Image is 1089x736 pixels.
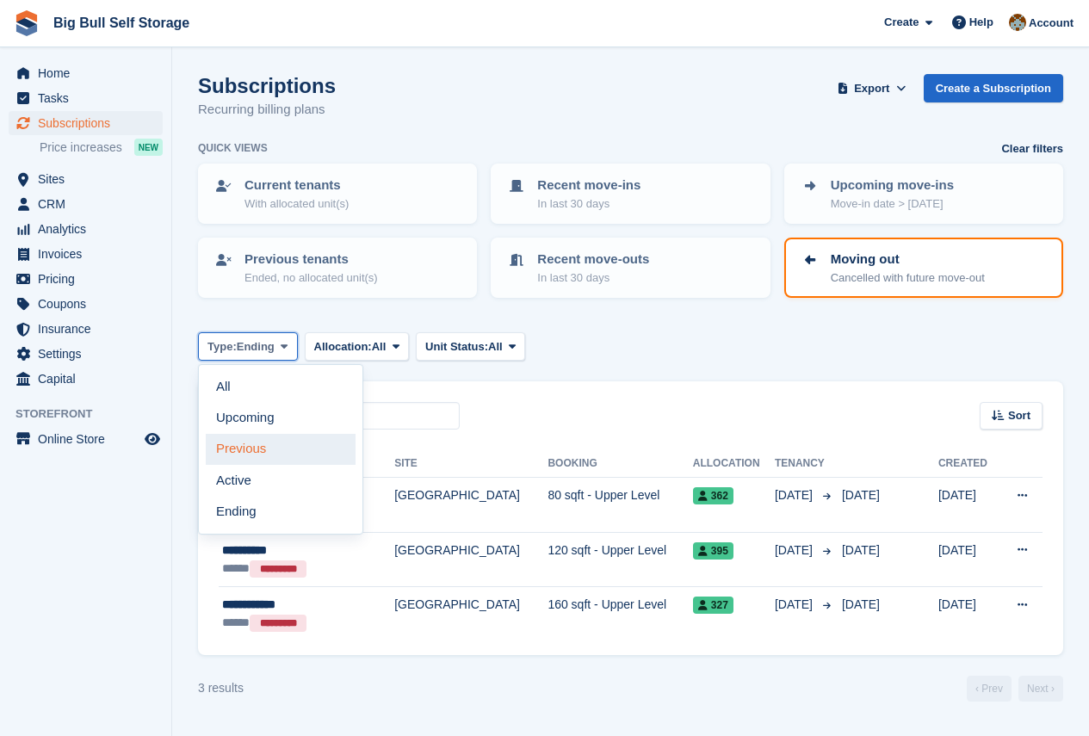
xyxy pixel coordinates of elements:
span: Home [38,61,141,85]
th: Allocation [693,450,775,478]
span: Export [854,80,889,97]
span: Ending [237,338,275,356]
span: Pricing [38,267,141,291]
th: Site [394,450,548,478]
span: Invoices [38,242,141,266]
a: Upcoming move-ins Move-in date > [DATE] [786,165,1061,222]
a: Moving out Cancelled with future move-out [786,239,1061,296]
a: Current tenants With allocated unit(s) [200,165,475,222]
p: Recent move-outs [537,250,649,269]
span: All [488,338,503,356]
p: Cancelled with future move-out [831,269,985,287]
td: 80 sqft - Upper Level [548,478,692,533]
span: Type: [207,338,237,356]
span: Sites [38,167,141,191]
span: All [372,338,387,356]
a: menu [9,342,163,366]
button: Unit Status: All [416,332,525,361]
a: menu [9,61,163,85]
span: Storefront [15,405,171,423]
a: Next [1018,676,1063,702]
span: 327 [693,597,733,614]
a: Recent move-outs In last 30 days [492,239,768,296]
p: With allocated unit(s) [244,195,349,213]
span: Tasks [38,86,141,110]
img: stora-icon-8386f47178a22dfd0bd8f6a31ec36ba5ce8667c1dd55bd0f319d3a0aa187defe.svg [14,10,40,36]
a: menu [9,367,163,391]
td: [DATE] [938,532,999,587]
button: Allocation: All [305,332,410,361]
p: Move-in date > [DATE] [831,195,954,213]
span: [DATE] [775,486,816,504]
span: Price increases [40,139,122,156]
a: menu [9,427,163,451]
a: Ending [206,496,356,527]
span: CRM [38,192,141,216]
a: Clear filters [1001,140,1063,158]
span: Settings [38,342,141,366]
a: Create a Subscription [924,74,1063,102]
p: Current tenants [244,176,349,195]
a: menu [9,111,163,135]
a: Big Bull Self Storage [46,9,196,37]
span: Account [1029,15,1074,32]
a: menu [9,317,163,341]
h6: Quick views [198,140,268,156]
a: menu [9,167,163,191]
h1: Subscriptions [198,74,336,97]
button: Type: Ending [198,332,298,361]
a: menu [9,242,163,266]
a: Previous tenants Ended, no allocated unit(s) [200,239,475,296]
a: menu [9,217,163,241]
p: In last 30 days [537,195,640,213]
div: 3 results [198,679,244,697]
a: Upcoming [206,403,356,434]
span: Subscriptions [38,111,141,135]
p: Recent move-ins [537,176,640,195]
span: [DATE] [842,597,880,611]
button: Export [834,74,910,102]
span: 362 [693,487,733,504]
span: 395 [693,542,733,560]
p: Moving out [831,250,985,269]
span: [DATE] [842,488,880,502]
a: menu [9,292,163,316]
th: Created [938,450,999,478]
a: Price increases NEW [40,138,163,157]
p: Recurring billing plans [198,100,336,120]
p: Previous tenants [244,250,378,269]
td: [GEOGRAPHIC_DATA] [394,587,548,641]
th: Booking [548,450,692,478]
a: Recent move-ins In last 30 days [492,165,768,222]
td: [GEOGRAPHIC_DATA] [394,478,548,533]
p: Ended, no allocated unit(s) [244,269,378,287]
div: NEW [134,139,163,156]
a: menu [9,86,163,110]
td: 120 sqft - Upper Level [548,532,692,587]
span: Analytics [38,217,141,241]
td: [DATE] [938,478,999,533]
span: Create [884,14,919,31]
td: 160 sqft - Upper Level [548,587,692,641]
span: [DATE] [775,541,816,560]
span: Unit Status: [425,338,488,356]
td: [GEOGRAPHIC_DATA] [394,532,548,587]
p: Upcoming move-ins [831,176,954,195]
span: Sort [1008,407,1030,424]
th: Tenancy [775,450,835,478]
span: Help [969,14,993,31]
a: menu [9,192,163,216]
a: Active [206,465,356,496]
p: In last 30 days [537,269,649,287]
span: Allocation: [314,338,372,356]
span: Capital [38,367,141,391]
a: All [206,372,356,403]
img: Mike Llewellen Palmer [1009,14,1026,31]
nav: Page [963,676,1067,702]
span: Insurance [38,317,141,341]
td: [DATE] [938,587,999,641]
span: [DATE] [775,596,816,614]
span: [DATE] [842,543,880,557]
a: menu [9,267,163,291]
span: Online Store [38,427,141,451]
